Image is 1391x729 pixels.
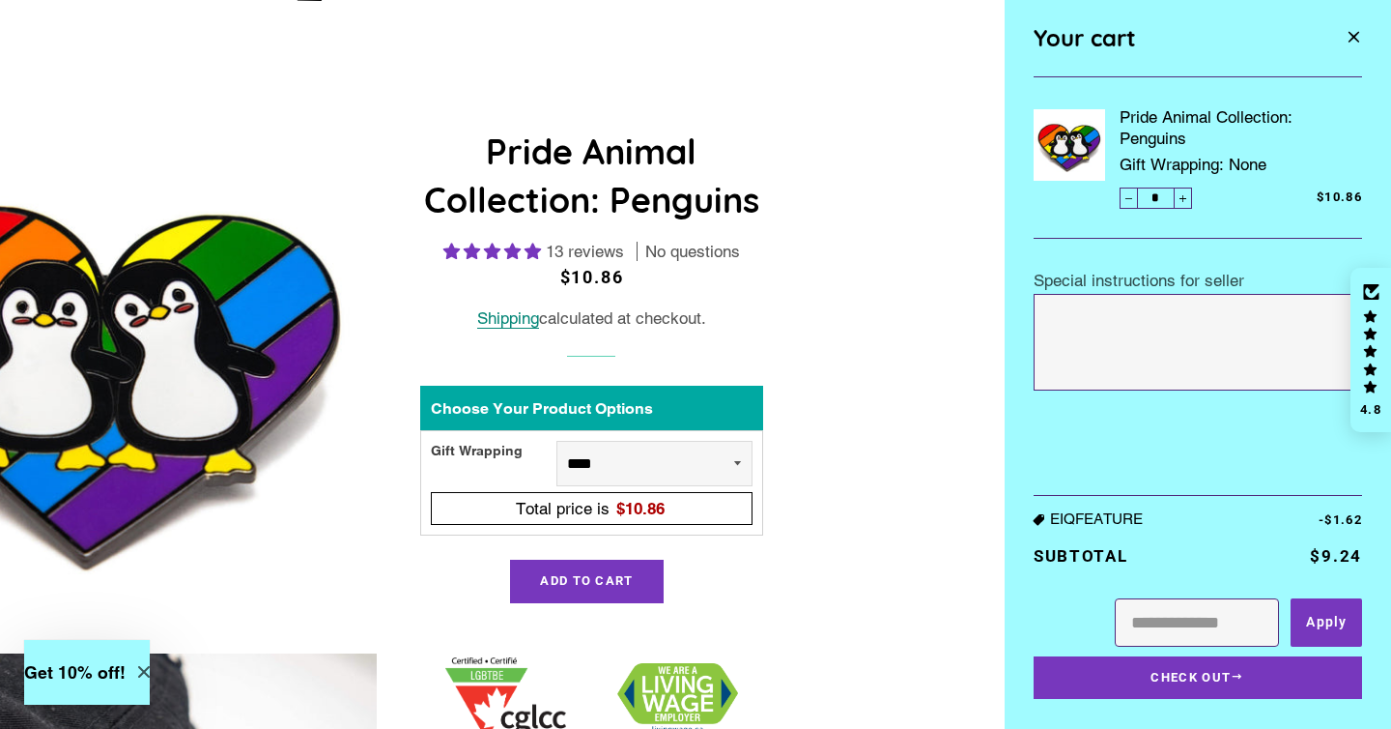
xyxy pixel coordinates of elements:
[1034,510,1253,529] span: EIQFEATURE
[1034,271,1244,290] label: Special instructions for seller
[560,267,624,287] span: $10.86
[556,441,752,486] select: Gift Wrapping
[645,241,740,264] span: No questions
[1034,656,1362,699] button: Check Out
[1034,543,1253,569] p: Subtotal
[616,499,665,518] span: $
[1120,106,1362,149] a: Pride Animal Collection: Penguins
[1120,188,1192,209] input: quantity
[1174,188,1192,209] button: Increase item quantity by one
[420,128,763,225] h1: Pride Animal Collection: Penguins
[1253,510,1362,530] span: -$1.62
[443,242,546,261] span: 5.00 stars
[1359,403,1382,416] div: 4.8
[1240,188,1362,207] span: $10.86
[546,242,624,261] span: 13 reviews
[1253,543,1362,569] p: $9.24
[510,560,663,602] button: Add to Cart
[420,306,763,332] div: calculated at checkout.
[1120,149,1362,178] span: Gift Wrapping: None
[1034,109,1105,181] img: Pride Animal Collection: Penguins
[1291,598,1362,647] button: Apply
[540,573,633,588] span: Add to Cart
[420,386,763,430] div: Choose Your Product Options
[1034,15,1307,62] div: Your cart
[477,308,539,329] a: Shipping
[438,496,746,522] div: Total price is$10.86
[431,441,556,486] div: Gift Wrapping
[625,499,665,518] span: 10.86
[1350,268,1391,432] div: Click to open Judge.me floating reviews tab
[1120,188,1138,209] button: Reduce item quantity by one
